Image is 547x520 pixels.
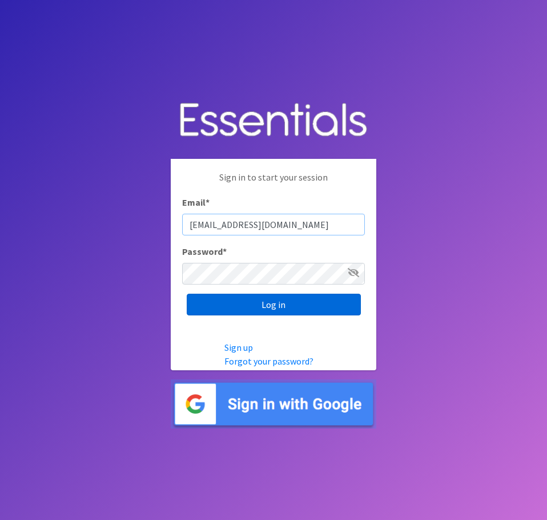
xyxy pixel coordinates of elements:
a: Forgot your password? [224,355,313,367]
input: Log in [187,294,361,315]
img: Human Essentials [171,91,376,150]
abbr: required [206,197,210,208]
p: Sign in to start your session [182,170,365,195]
label: Password [182,245,227,258]
img: Sign in with Google [171,379,376,429]
label: Email [182,195,210,209]
a: Sign up [224,342,253,353]
abbr: required [223,246,227,257]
